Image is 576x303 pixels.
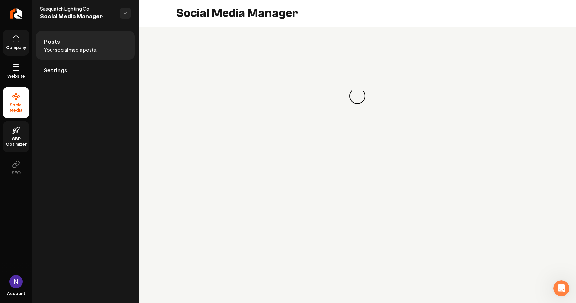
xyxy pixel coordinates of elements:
button: SEO [3,155,29,181]
div: <b>[PERSON_NAME]</b> joined the conversation [20,151,122,157]
div: Loading [349,88,365,104]
div: Fin says… [5,94,128,150]
span: Company [3,45,29,50]
span: GBP Optimizer [3,136,29,147]
div: You’ll get replies here and in your email:✉️[EMAIL_ADDRESS][DOMAIN_NAME]Our usual reply time🕒A fe... [5,94,109,144]
button: go back [4,3,17,15]
img: Profile image for David [11,151,18,157]
b: [EMAIL_ADDRESS][DOMAIN_NAME] [11,111,64,123]
button: Send a message… [114,216,125,226]
a: Website [3,58,29,84]
div: Close [117,3,129,15]
span: Social Media [3,102,29,113]
span: Your social media posts. [44,46,97,53]
iframe: Intercom live chat [553,280,569,296]
span: Sasquatch Lighting Co [40,5,115,12]
div: Hey [PERSON_NAME]! [PERSON_NAME] here—hope you've been well! 👋It looks like that might be a bug o... [5,165,109,219]
div: David says… [5,165,128,219]
b: A few hours [16,134,48,139]
div: Just connected the GMB. It's telling me to add services but the type field is disabled and there ... [24,54,128,88]
button: Upload attachment [32,218,37,224]
button: Home [104,3,117,15]
div: You’ll get replies here and in your email: ✉️ [11,98,104,124]
span: Account [7,291,25,296]
h2: Social Media Manager [176,7,298,20]
a: Settings [36,60,135,81]
div: David says… [5,150,128,165]
div: [DATE] [5,45,128,54]
h1: [PERSON_NAME] [32,3,76,8]
a: GBP Optimizer [3,121,29,152]
img: Profile image for David [19,4,30,14]
span: SEO [9,170,23,176]
span: Social Media Manager [40,12,115,21]
textarea: Message… [6,204,128,216]
button: Open user button [9,275,23,288]
img: Nick Richards [9,275,23,288]
span: Website [5,74,28,79]
img: Rebolt Logo [10,8,22,19]
button: Gif picker [21,218,26,224]
a: Company [3,30,29,56]
div: Just connected the GMB. It's telling me to add services but the type field is disabled and there ... [29,58,123,84]
p: Active 18h ago [32,8,65,15]
div: Our usual reply time 🕒 [11,127,104,140]
button: Emoji picker [10,218,16,224]
div: Hey [PERSON_NAME]! [PERSON_NAME] here—hope you've been well! 👋 It looks like that might be a bug ... [11,169,104,215]
span: Posts [44,38,60,46]
span: Settings [44,66,67,74]
div: user says… [5,54,128,94]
